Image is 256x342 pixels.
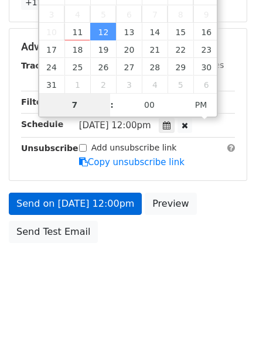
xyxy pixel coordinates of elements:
[142,23,168,40] span: August 14, 2025
[64,40,90,58] span: August 18, 2025
[114,93,185,117] input: Minute
[116,5,142,23] span: August 6, 2025
[39,93,111,117] input: Hour
[168,23,193,40] span: August 15, 2025
[91,142,177,154] label: Add unsubscribe link
[193,40,219,58] span: August 23, 2025
[90,58,116,76] span: August 26, 2025
[39,40,65,58] span: August 17, 2025
[142,76,168,93] span: September 4, 2025
[90,23,116,40] span: August 12, 2025
[193,23,219,40] span: August 16, 2025
[39,5,65,23] span: August 3, 2025
[168,58,193,76] span: August 29, 2025
[116,23,142,40] span: August 13, 2025
[145,193,196,215] a: Preview
[21,119,63,129] strong: Schedule
[116,58,142,76] span: August 27, 2025
[90,76,116,93] span: September 2, 2025
[64,76,90,93] span: September 1, 2025
[21,97,51,107] strong: Filters
[9,221,98,243] a: Send Test Email
[79,157,185,167] a: Copy unsubscribe link
[168,76,193,93] span: September 5, 2025
[64,23,90,40] span: August 11, 2025
[39,23,65,40] span: August 10, 2025
[90,5,116,23] span: August 5, 2025
[64,5,90,23] span: August 4, 2025
[21,61,60,70] strong: Tracking
[21,40,235,53] h5: Advanced
[9,193,142,215] a: Send on [DATE] 12:00pm
[197,286,256,342] iframe: Chat Widget
[110,93,114,117] span: :
[168,40,193,58] span: August 22, 2025
[142,58,168,76] span: August 28, 2025
[116,76,142,93] span: September 3, 2025
[90,40,116,58] span: August 19, 2025
[21,143,78,153] strong: Unsubscribe
[64,58,90,76] span: August 25, 2025
[79,120,151,131] span: [DATE] 12:00pm
[39,58,65,76] span: August 24, 2025
[193,58,219,76] span: August 30, 2025
[168,5,193,23] span: August 8, 2025
[193,76,219,93] span: September 6, 2025
[142,40,168,58] span: August 21, 2025
[142,5,168,23] span: August 7, 2025
[39,76,65,93] span: August 31, 2025
[193,5,219,23] span: August 9, 2025
[116,40,142,58] span: August 20, 2025
[185,93,217,117] span: Click to toggle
